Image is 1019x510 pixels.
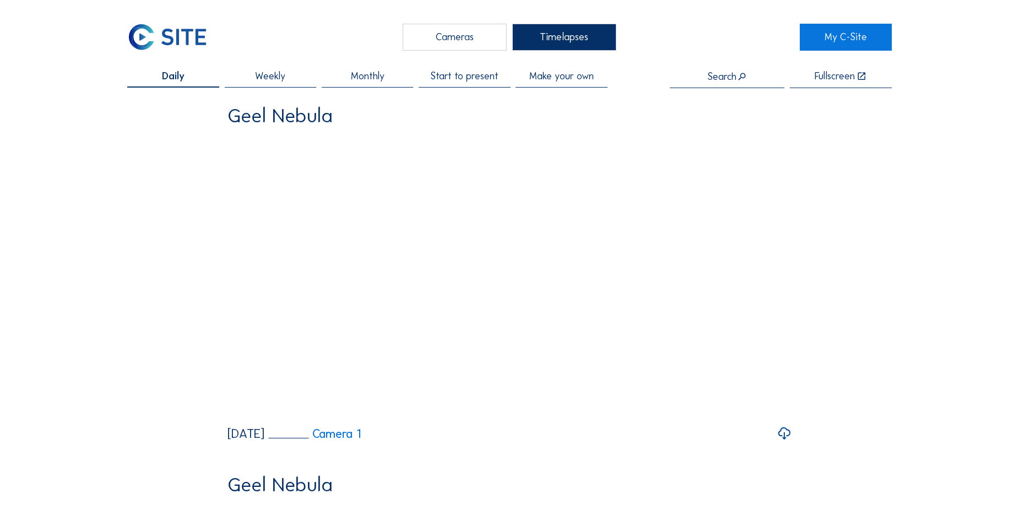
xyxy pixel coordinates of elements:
div: Timelapses [512,24,616,51]
a: My C-Site [800,24,892,51]
div: Geel Nebula [227,106,333,126]
span: Start to present [430,71,498,81]
video: Your browser does not support the video tag. [227,135,791,417]
div: Geel Nebula [227,475,333,495]
div: Fullscreen [815,71,855,82]
img: C-SITE Logo [127,24,207,51]
a: Camera 1 [269,428,361,440]
span: Monthly [351,71,384,81]
span: Weekly [255,71,285,81]
span: Daily [162,71,185,81]
div: Cameras [403,24,507,51]
span: Make your own [529,71,594,81]
a: C-SITE Logo [127,24,219,51]
div: [DATE] [227,427,264,440]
